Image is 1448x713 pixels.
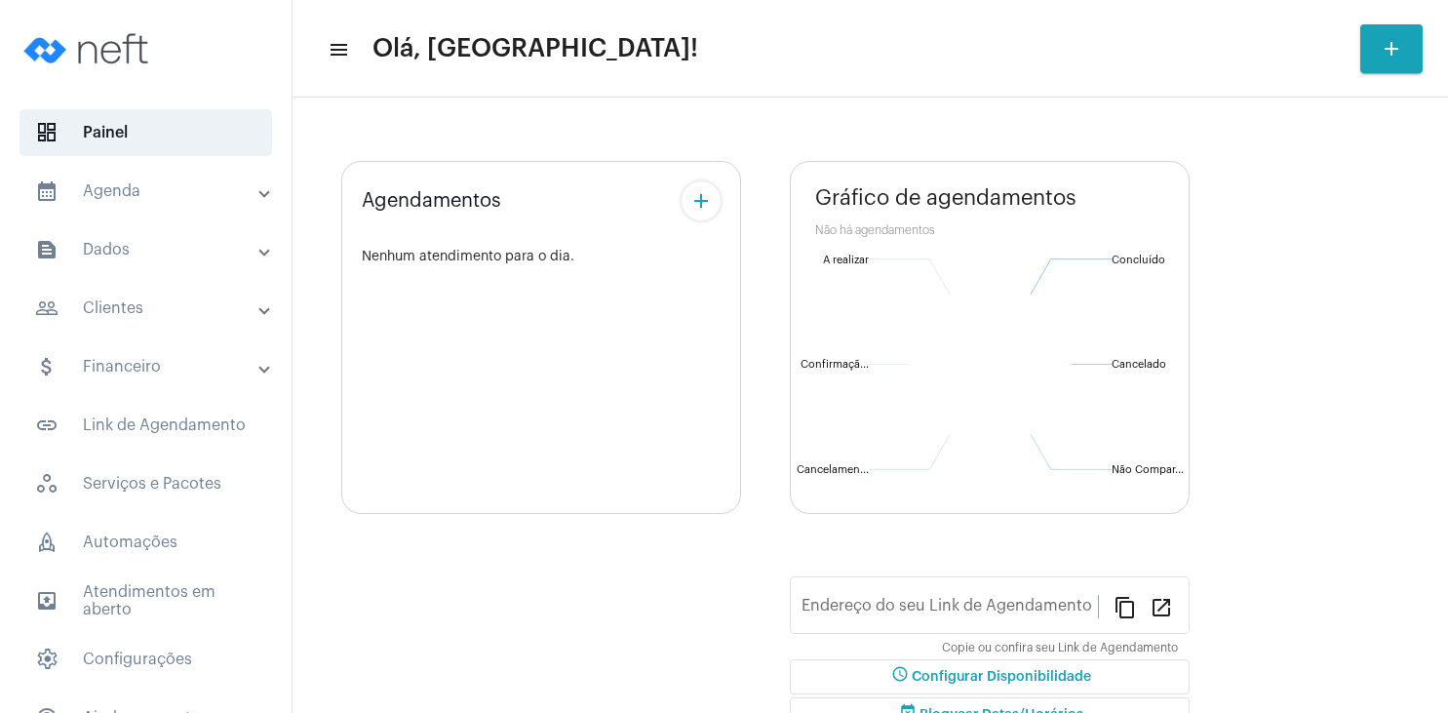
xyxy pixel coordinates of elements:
mat-icon: sidenav icon [35,179,59,203]
span: Atendimentos em aberto [20,577,272,624]
mat-hint: Copie ou confira seu Link de Agendamento [942,642,1178,655]
input: Link [802,601,1098,618]
span: Automações [20,519,272,566]
mat-panel-title: Dados [35,238,260,261]
div: Nenhum atendimento para o dia. [362,250,721,264]
button: Configurar Disponibilidade [790,659,1190,694]
mat-expansion-panel-header: sidenav iconClientes [12,285,292,332]
text: Cancelamen... [797,464,869,475]
span: Gráfico de agendamentos [815,186,1076,210]
span: Link de Agendamento [20,402,272,449]
mat-icon: sidenav icon [35,297,59,320]
text: Confirmaçã... [801,359,869,371]
mat-icon: add [689,189,713,213]
span: sidenav icon [35,121,59,144]
span: Agendamentos [362,190,501,212]
span: sidenav icon [35,472,59,495]
mat-expansion-panel-header: sidenav iconDados [12,226,292,273]
mat-icon: add [1380,37,1403,60]
span: Olá, [GEOGRAPHIC_DATA]! [372,33,698,64]
mat-icon: sidenav icon [328,38,347,61]
span: sidenav icon [35,531,59,554]
mat-icon: schedule [888,665,912,689]
text: Não Compar... [1112,464,1184,475]
mat-icon: sidenav icon [35,589,59,613]
mat-expansion-panel-header: sidenav iconAgenda [12,168,292,215]
mat-expansion-panel-header: sidenav iconFinanceiro [12,343,292,390]
mat-panel-title: Agenda [35,179,260,203]
span: sidenav icon [35,648,59,671]
mat-icon: sidenav icon [35,414,59,437]
mat-icon: content_copy [1114,595,1137,618]
span: Configurar Disponibilidade [888,670,1091,684]
text: Concluído [1112,255,1165,265]
mat-icon: open_in_new [1150,595,1173,618]
span: Serviços e Pacotes [20,460,272,507]
text: A realizar [823,255,869,265]
span: Painel [20,109,272,156]
span: Configurações [20,636,272,683]
text: Cancelado [1112,359,1166,370]
img: logo-neft-novo-2.png [16,10,162,88]
mat-icon: sidenav icon [35,238,59,261]
mat-panel-title: Financeiro [35,355,260,378]
mat-panel-title: Clientes [35,297,260,320]
mat-icon: sidenav icon [35,355,59,378]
